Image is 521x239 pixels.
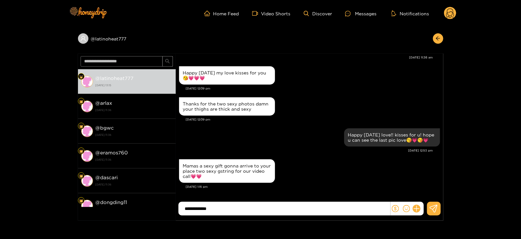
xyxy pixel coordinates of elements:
img: Fan Level [79,100,83,104]
strong: @ arlax [96,100,113,106]
div: Sep. 25, 12:09 pm [179,66,275,85]
div: Messages [345,10,376,17]
div: Happy [DATE] love!! kisses for u! hope u can see the last pic love😘💗😘💗 [348,132,436,143]
div: Sep. 25, 12:09 pm [179,97,275,116]
span: dollar [392,205,399,212]
span: arrow-left [436,36,440,41]
strong: @ latinoheat777 [96,75,134,81]
img: conversation [81,150,93,162]
div: [DATE] 12:53 pm [179,148,433,153]
div: [DATE] 12:09 pm [186,117,440,122]
img: Fan Level [79,124,83,128]
a: Discover [304,11,332,16]
strong: [DATE] 11:36 [96,132,173,138]
strong: [DATE] 11:36 [96,107,173,113]
img: conversation [81,76,93,88]
img: Fan Level [79,174,83,178]
strong: @ bgwc [96,125,114,131]
strong: [DATE] 11:36 [96,157,173,163]
span: user [80,36,86,41]
button: dollar [391,204,400,214]
div: [DATE] 1:15 pm [186,184,440,189]
div: Sep. 25, 1:15 pm [179,159,275,183]
img: Fan Level [79,75,83,79]
div: Thanks for the two sexy photos damn your thighs are thick and sexy [183,101,271,112]
strong: @ dascari [96,175,118,180]
img: conversation [81,175,93,187]
button: arrow-left [433,33,443,44]
strong: [DATE] 11:36 [96,206,173,212]
button: search [162,56,173,67]
button: Notifications [390,10,431,17]
img: Fan Level [79,149,83,153]
img: conversation [81,125,93,137]
strong: @ eramos760 [96,150,128,155]
span: video-camera [252,10,261,16]
a: Home Feed [204,10,239,16]
img: conversation [81,200,93,212]
div: Happy [DATE] my love kisses for you 😘💗💗💗 [183,70,271,81]
div: [DATE] 12:09 pm [186,86,440,91]
span: smile [403,205,410,212]
a: Video Shorts [252,10,291,16]
div: Mamas a sexy gift gonna arrive to your place two sexy gstring for our video call💗💗 [183,163,271,179]
strong: [DATE] 13:15 [96,82,173,88]
img: conversation [81,101,93,112]
div: Sep. 25, 12:53 pm [344,128,440,147]
div: @latinoheat777 [78,33,176,44]
img: Fan Level [79,199,83,203]
strong: @ dongding11 [96,199,127,205]
strong: [DATE] 11:36 [96,182,173,187]
span: search [165,59,170,64]
span: home [204,10,213,16]
div: [DATE] 11:36 am [179,55,433,60]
